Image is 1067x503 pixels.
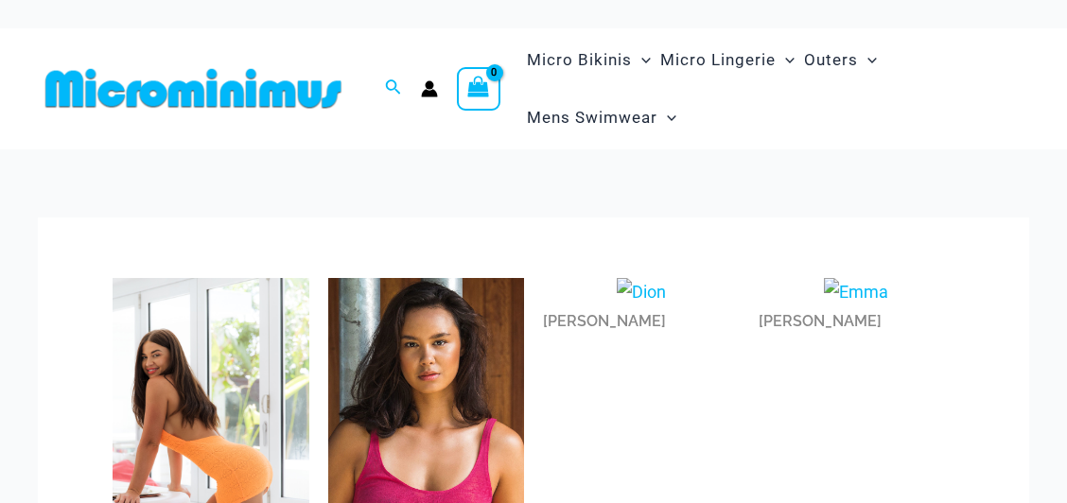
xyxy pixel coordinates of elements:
[858,36,877,84] span: Menu Toggle
[522,89,681,147] a: Mens SwimwearMenu ToggleMenu Toggle
[421,80,438,97] a: Account icon link
[759,278,955,338] a: Emma[PERSON_NAME]
[656,31,799,89] a: Micro LingerieMenu ToggleMenu Toggle
[804,36,858,84] span: Outers
[519,28,1029,149] nav: Site Navigation
[759,305,955,338] div: [PERSON_NAME]
[385,77,402,100] a: Search icon link
[660,36,776,84] span: Micro Lingerie
[824,278,888,306] img: Emma
[617,278,666,306] img: Dion
[543,305,740,338] div: [PERSON_NAME]
[527,36,632,84] span: Micro Bikinis
[776,36,795,84] span: Menu Toggle
[799,31,882,89] a: OutersMenu ToggleMenu Toggle
[457,67,500,111] a: View Shopping Cart, empty
[522,31,656,89] a: Micro BikinisMenu ToggleMenu Toggle
[38,67,349,110] img: MM SHOP LOGO FLAT
[527,94,657,142] span: Mens Swimwear
[632,36,651,84] span: Menu Toggle
[657,94,676,142] span: Menu Toggle
[543,278,740,338] a: Dion[PERSON_NAME]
